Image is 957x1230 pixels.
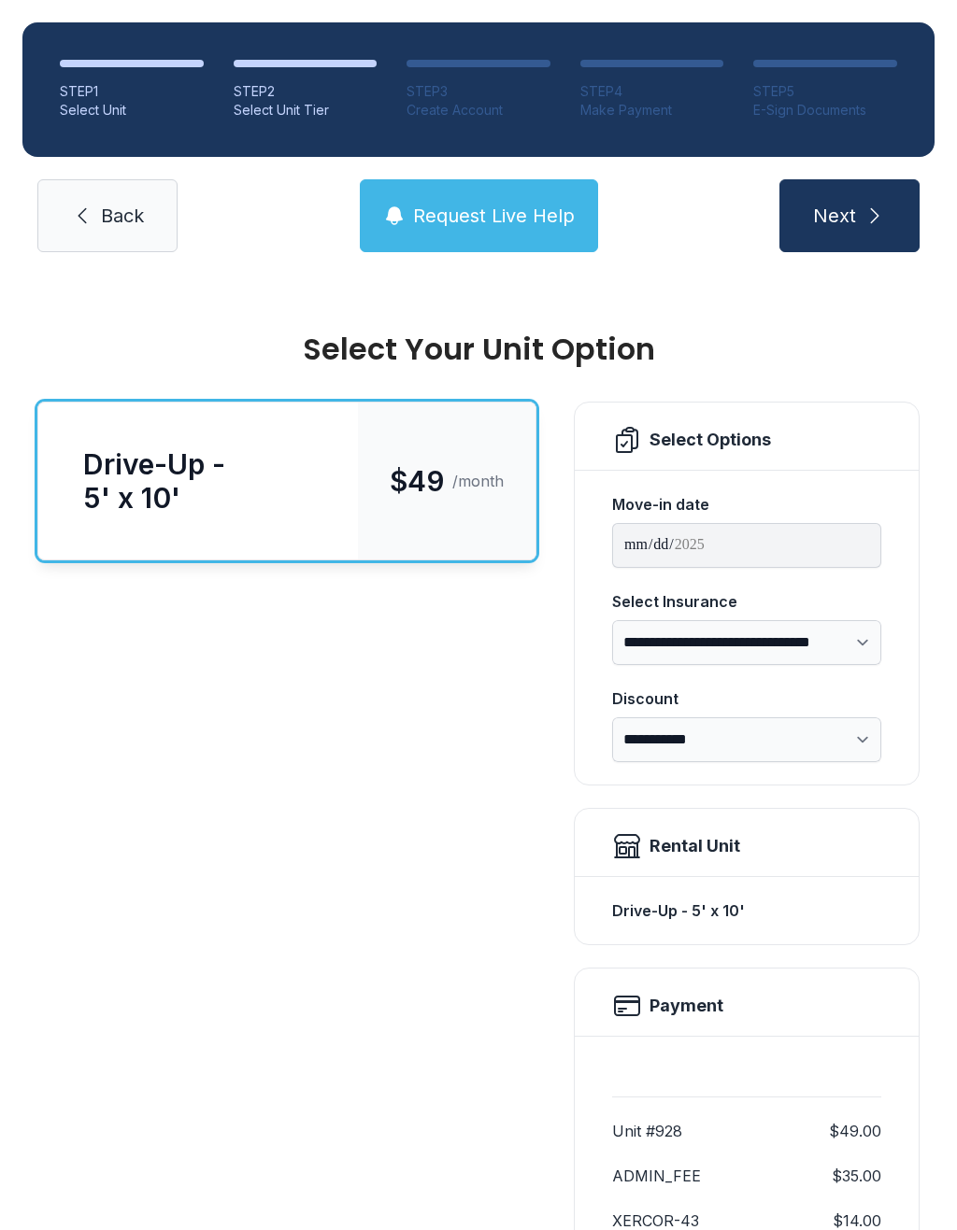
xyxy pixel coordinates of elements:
div: Drive-Up - 5' x 10' [83,447,313,515]
span: Next [813,203,856,229]
div: Select Unit [60,101,204,120]
div: Rental Unit [650,833,740,859]
div: Select Options [650,427,771,453]
div: STEP 1 [60,82,204,101]
select: Select Insurance [612,620,881,665]
select: Discount [612,717,881,762]
span: /month [452,470,504,492]
div: STEP 4 [580,82,724,101]
div: Select Insurance [612,590,881,613]
span: Request Live Help [413,203,575,229]
div: E-Sign Documents [753,101,897,120]
div: Move-in date [612,493,881,516]
div: STEP 2 [234,82,378,101]
span: $49 [390,464,445,498]
span: Back [101,203,144,229]
div: Select Your Unit Option [37,334,920,364]
div: Create Account [407,101,550,120]
div: Make Payment [580,101,724,120]
h2: Payment [650,993,723,1019]
div: Select Unit Tier [234,101,378,120]
div: Discount [612,687,881,710]
input: Move-in date [612,523,881,568]
dd: $49.00 [829,1120,881,1142]
div: STEP 3 [407,82,550,101]
dt: Unit #928 [612,1120,682,1142]
div: Drive-Up - 5' x 10' [612,892,881,929]
div: STEP 5 [753,82,897,101]
dd: $35.00 [832,1165,881,1187]
dt: ADMIN_FEE [612,1165,701,1187]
